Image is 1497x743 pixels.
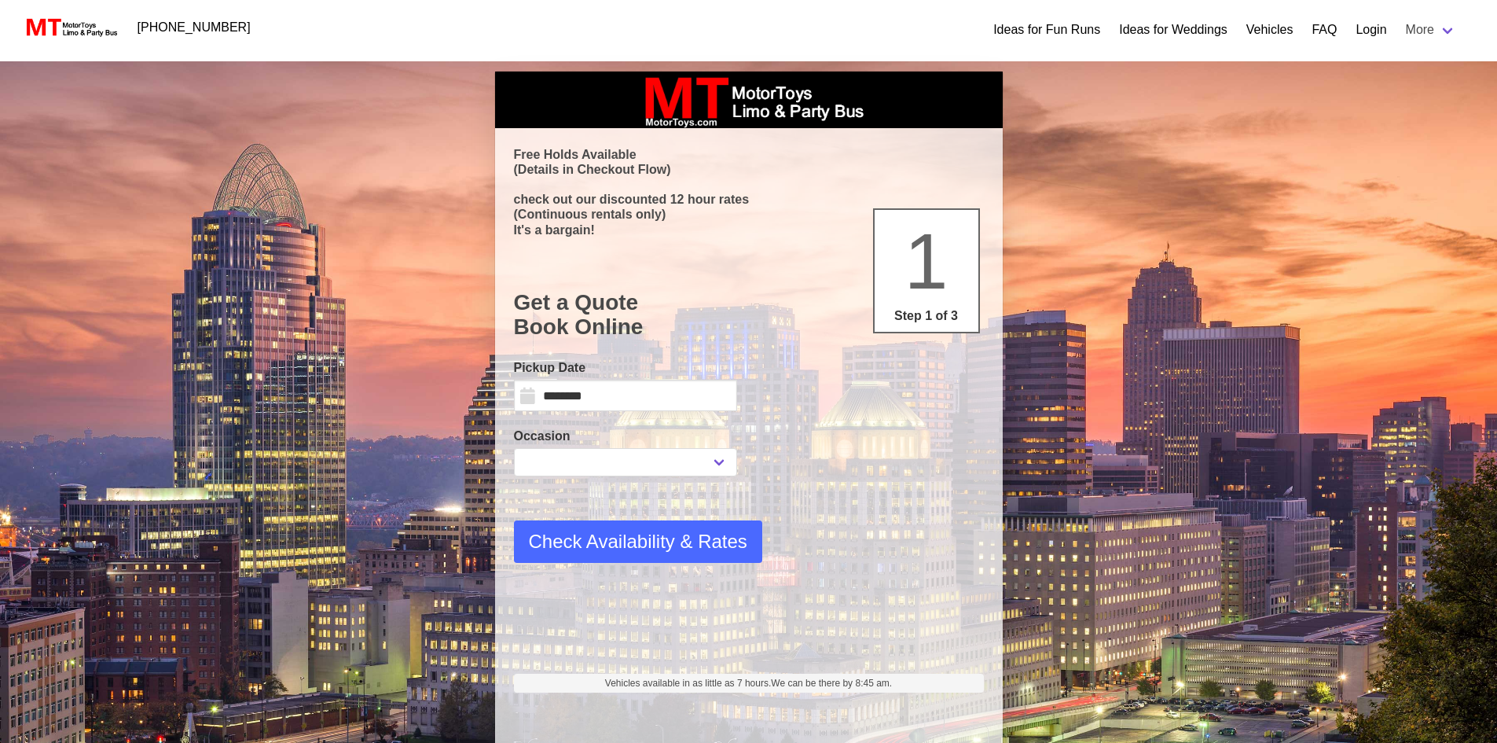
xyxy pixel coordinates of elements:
a: Login [1356,20,1386,39]
p: Free Holds Available [514,147,984,162]
img: box_logo_brand.jpeg [631,72,867,128]
p: (Continuous rentals only) [514,207,984,222]
span: 1 [904,217,948,305]
button: Check Availability & Rates [514,520,762,563]
a: Ideas for Fun Runs [993,20,1100,39]
span: Check Availability & Rates [529,528,747,556]
p: check out our discounted 12 hour rates [514,192,984,207]
label: Pickup Date [514,359,737,377]
span: Vehicles available in as little as 7 hours. [605,676,892,690]
p: Step 1 of 3 [881,307,972,326]
h1: Get a Quote Book Online [514,290,984,340]
img: MotorToys Logo [22,17,119,39]
a: FAQ [1312,20,1337,39]
p: (Details in Checkout Flow) [514,162,984,177]
span: We can be there by 8:45 am. [771,678,892,689]
label: Occasion [514,427,737,446]
a: More [1396,14,1466,46]
a: Ideas for Weddings [1119,20,1227,39]
a: [PHONE_NUMBER] [128,12,260,43]
a: Vehicles [1246,20,1293,39]
p: It's a bargain! [514,223,984,237]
